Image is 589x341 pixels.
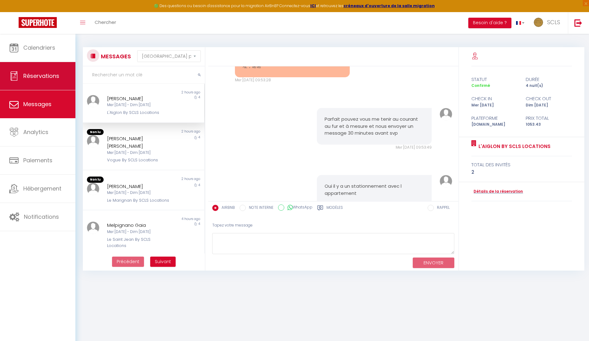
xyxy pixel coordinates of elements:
span: Calendriers [23,44,55,52]
div: 2 hours ago [144,129,205,135]
label: WhatsApp [284,204,312,211]
span: 4 [198,222,200,226]
h3: MESSAGES [99,49,131,63]
span: SCLS [547,18,560,26]
span: Messages [23,100,52,108]
span: Suivant [155,258,171,265]
label: RAPPEL [434,205,450,212]
a: ... SCLS [529,12,568,34]
div: 2 hours ago [144,177,205,183]
div: Mer [DATE] - Dim [DATE] [107,190,170,196]
span: Non lu [87,177,104,183]
a: L'Aiglon By SCLS Locations [476,143,551,150]
div: Mer [DATE] - Dim [DATE] [107,150,170,156]
img: logout [574,19,582,27]
img: ... [87,95,99,107]
div: Vogue By SCLS Locations [107,157,170,163]
img: ... [87,135,99,147]
div: 2 [471,168,572,176]
div: 4 nuit(s) [522,83,576,89]
div: [PERSON_NAME] [107,95,170,102]
span: 4 [198,95,200,100]
img: ... [87,183,99,195]
div: statut [467,76,522,83]
img: ... [534,18,543,27]
span: Notifications [24,213,59,221]
span: Paiements [23,156,52,164]
label: Modèles [326,205,343,213]
a: Chercher [90,12,121,34]
span: Analytics [23,128,48,136]
div: Mer [DATE] - Dim [DATE] [107,102,170,108]
pre: Parfait pouvez vous me tenir au courant au fur et à mesure et nous envoyer un message 30 minutes ... [325,116,424,137]
button: Ouvrir le widget de chat LiveChat [5,2,24,21]
div: Le Saint Jean By SCLS Locations [107,236,170,249]
span: Précédent [117,258,139,265]
div: total des invités [471,161,572,168]
div: 4 hours ago [144,217,205,222]
div: Prix total [522,114,576,122]
button: Besoin d'aide ? [468,18,511,28]
a: Détails de la réservation [471,189,523,195]
div: 2 hours ago [144,90,205,95]
img: ... [440,108,452,120]
a: ICI [310,3,316,8]
span: 4 [198,183,200,187]
div: [PERSON_NAME] [107,183,170,190]
div: Plateforme [467,114,522,122]
div: durée [522,76,576,83]
label: AIRBNB [218,205,235,212]
div: check in [467,95,522,102]
div: check out [522,95,576,102]
div: Mer [DATE] - Dim [DATE] [107,229,170,235]
span: Réservations [23,72,59,80]
button: Next [150,257,176,267]
div: [PERSON_NAME] [PERSON_NAME] [107,135,170,150]
pre: Oui il y a un stationnement avec l appartement [325,183,424,197]
label: NOTE INTERNE [246,205,273,212]
span: Confirmé [471,83,490,88]
div: Tapez votre message [212,218,454,233]
div: Mer [DATE] 09:53:49 [317,145,432,150]
img: ... [87,222,99,234]
div: L'Aiglon By SCLS Locations [107,110,170,116]
div: Le Marignan By SCLS Locations [107,197,170,204]
div: Mer [DATE] [467,102,522,108]
button: Previous [112,257,144,267]
div: 1053.43 [522,122,576,128]
img: ... [440,175,452,187]
input: Rechercher un mot clé [83,66,205,84]
span: Non lu [87,129,104,135]
a: créneaux d'ouverture de la salle migration [344,3,435,8]
div: Mer [DATE] 09:53:28 [235,77,350,83]
div: [DOMAIN_NAME] [467,122,522,128]
img: Super Booking [19,17,57,28]
span: Hébergement [23,185,61,192]
button: ENVOYER [413,258,454,268]
div: Melpignano Gaia [107,222,170,229]
span: Chercher [95,19,116,25]
div: Dim [DATE] [522,102,576,108]
span: 4 [198,135,200,140]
